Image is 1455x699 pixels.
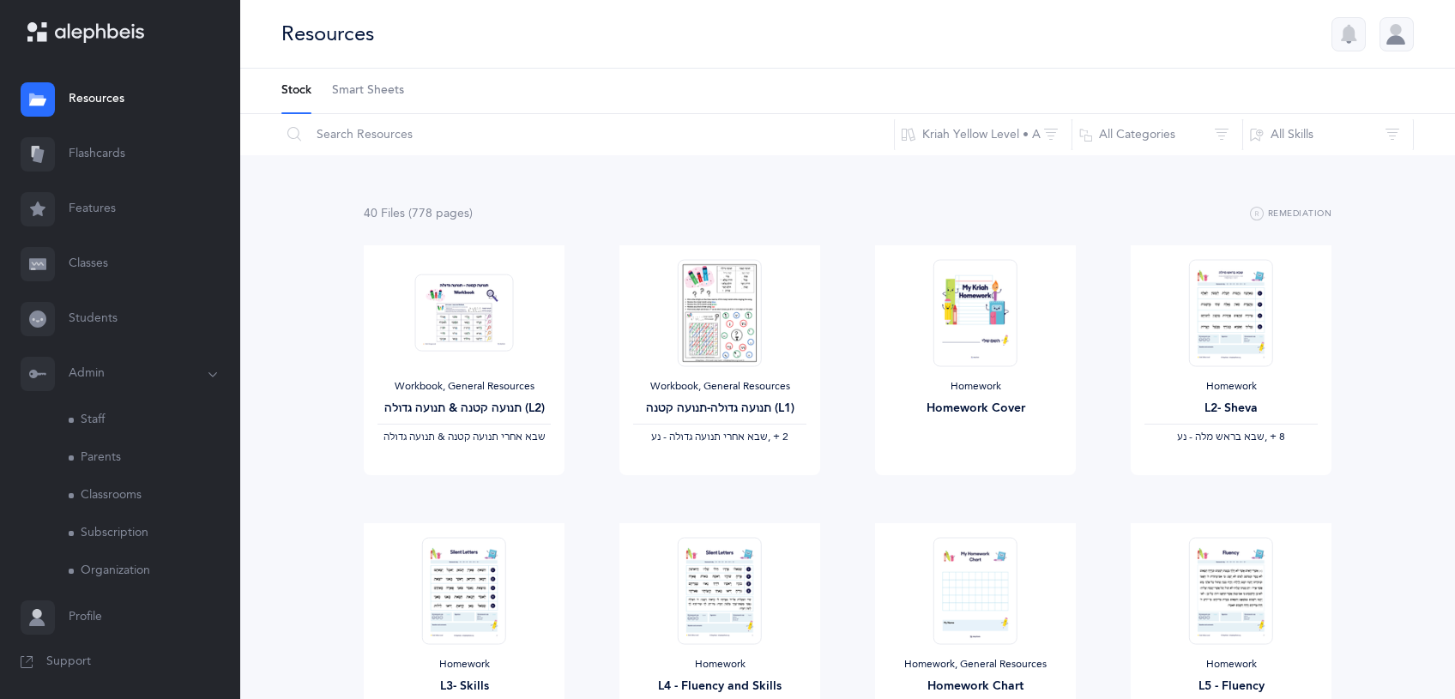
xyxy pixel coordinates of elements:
span: ‫שבא אחרי תנועה גדולה - נע‬ [651,431,768,443]
div: ‪, + 8‬ [1144,431,1318,444]
span: Smart Sheets [332,82,404,99]
button: All Categories [1072,114,1243,155]
div: Homework [377,658,551,672]
div: תנועה קטנה & תנועה גדולה (L2) [377,400,551,418]
img: Homework_L8_Sheva_O-A_Yellow_EN_thumbnail_1754036707.png [1189,259,1273,366]
div: תנועה גדולה-תנועה קטנה (L1) [633,400,806,418]
img: Homework_L3_Skills_Y_EN_thumbnail_1741229587.png [422,537,506,644]
div: L5 - Fluency [1144,678,1318,696]
div: Homework [1144,658,1318,672]
div: Workbook, General Resources [377,380,551,394]
img: Alephbeis__%D7%AA%D7%A0%D7%95%D7%A2%D7%94_%D7%92%D7%93%D7%95%D7%9C%D7%94-%D7%A7%D7%98%D7%A0%D7%94... [678,259,762,366]
a: Organization [69,552,240,590]
span: s [464,207,469,220]
a: Classrooms [69,477,240,515]
button: Kriah Yellow Level • A [894,114,1072,155]
div: L2- Sheva [1144,400,1318,418]
img: Homework_L11_Skills%2BFlunecy-O-A-EN_Yellow_EN_thumbnail_1741229997.png [678,537,762,644]
div: Homework Chart [889,678,1062,696]
div: L3- Skills [377,678,551,696]
div: Resources [281,20,374,48]
span: 40 File [364,207,405,220]
div: L4 - Fluency and Skills [633,678,806,696]
div: Homework [1144,380,1318,394]
span: ‫שבא אחרי תנועה קטנה & תנועה גדולה‬ [383,431,546,443]
div: Workbook, General Resources [633,380,806,394]
a: Staff [69,401,240,439]
div: Homework [889,380,1062,394]
img: My_Homework_Chart_1_thumbnail_1716209946.png [933,537,1017,644]
div: Homework [633,658,806,672]
div: Homework Cover [889,400,1062,418]
span: Support [46,654,91,671]
button: All Skills [1242,114,1414,155]
img: Tenuah_Gedolah.Ketana-Workbook-SB_thumbnail_1685245466.png [415,274,514,352]
span: ‫שבא בראש מלה - נע‬ [1177,431,1265,443]
input: Search Resources [281,114,895,155]
a: Parents [69,439,240,477]
div: Homework, General Resources [889,658,1062,672]
img: Homework_L6_Fluency_Y_EN_thumbnail_1731220590.png [1189,537,1273,644]
a: Subscription [69,515,240,552]
span: (778 page ) [408,207,473,220]
button: Remediation [1250,204,1331,225]
div: ‪, + 2‬ [633,431,806,444]
span: s [400,207,405,220]
img: Homework-Cover-EN_thumbnail_1597602968.png [933,259,1017,366]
